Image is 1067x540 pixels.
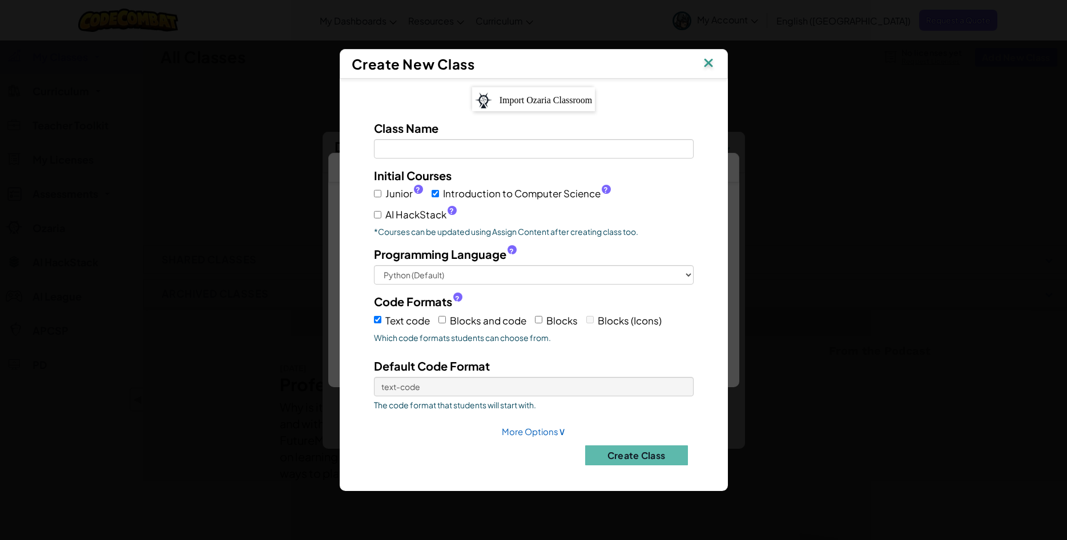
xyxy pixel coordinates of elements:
[443,185,611,202] span: Introduction to Computer Science
[385,314,430,327] span: Text code
[432,190,439,197] input: Introduction to Computer Science?
[385,206,457,223] span: AI HackStack
[374,316,381,323] input: Text code
[374,167,452,184] label: Initial Courses
[352,55,475,72] span: Create New Class
[701,55,716,72] img: IconClose.svg
[535,316,542,323] input: Blocks
[374,190,381,197] input: Junior?
[438,316,446,323] input: Blocks and code
[374,332,694,343] span: Which code formats students can choose from.
[385,185,423,202] span: Junior
[546,314,578,327] span: Blocks
[603,185,608,194] span: ?
[502,426,566,437] a: More Options
[586,316,594,323] input: Blocks (Icons)
[585,445,688,465] button: Create Class
[374,359,490,373] span: Default Code Format
[374,293,452,310] span: Code Formats
[598,314,662,327] span: Blocks (Icons)
[374,399,694,411] span: The code format that students will start with.
[509,247,514,256] span: ?
[374,121,438,135] span: Class Name
[558,424,566,437] span: ∨
[475,92,492,108] img: ozaria-logo.png
[449,206,454,216] span: ?
[450,314,526,327] span: Blocks and code
[374,246,506,262] span: Programming Language
[416,185,420,194] span: ?
[500,95,593,105] span: Import Ozaria Classroom
[374,211,381,218] input: AI HackStack?
[455,294,460,303] span: ?
[374,226,694,237] p: *Courses can be updated using Assign Content after creating class too.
